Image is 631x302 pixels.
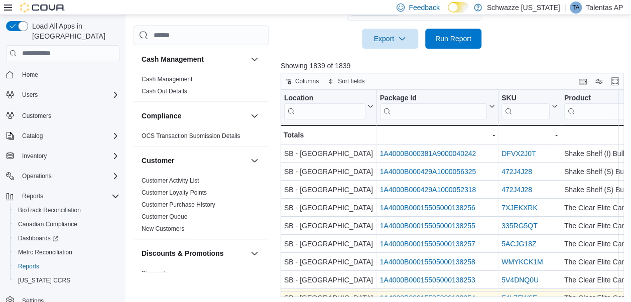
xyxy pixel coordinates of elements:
[14,246,76,258] a: Metrc Reconciliation
[18,130,119,142] span: Catalog
[501,294,537,302] a: F4L7FW6E
[18,276,70,284] span: [US_STATE] CCRS
[14,218,119,230] span: Canadian Compliance
[14,204,85,216] a: BioTrack Reconciliation
[324,75,368,87] button: Sort fields
[18,69,42,81] a: Home
[134,73,269,101] div: Cash Management
[501,129,558,141] div: -
[22,132,43,140] span: Catalog
[501,258,543,266] a: WMYKCK1M
[2,189,123,203] button: Reports
[142,111,246,121] button: Compliance
[142,177,199,185] span: Customer Activity List
[18,110,55,122] a: Customers
[380,186,476,194] a: 1A4000B000429A1000052318
[18,190,119,202] span: Reports
[142,189,207,196] a: Customer Loyalty Points
[284,184,373,196] div: SB - [GEOGRAPHIC_DATA]
[593,75,605,87] button: Display options
[142,248,223,258] h3: Discounts & Promotions
[14,204,119,216] span: BioTrack Reconciliation
[18,234,58,242] span: Dashboards
[284,256,373,268] div: SB - [GEOGRAPHIC_DATA]
[22,172,52,180] span: Operations
[380,294,475,302] a: 1A4000B00015505000138254
[142,201,215,209] span: Customer Purchase History
[284,147,373,160] div: SB - [GEOGRAPHIC_DATA]
[142,270,168,277] a: Discounts
[18,220,77,228] span: Canadian Compliance
[14,274,119,286] span: Washington CCRS
[142,213,187,221] span: Customer Queue
[501,94,550,103] div: SKU
[501,240,536,248] a: 5ACJG18Z
[142,177,199,184] a: Customer Activity List
[142,132,240,140] span: OCS Transaction Submission Details
[18,130,47,142] button: Catalog
[14,232,62,244] a: Dashboards
[362,29,418,49] button: Export
[142,88,187,95] a: Cash Out Details
[142,225,184,232] a: New Customers
[2,149,123,163] button: Inventory
[2,169,123,183] button: Operations
[409,3,439,13] span: Feedback
[14,260,119,272] span: Reports
[18,89,119,101] span: Users
[2,129,123,143] button: Catalog
[425,29,481,49] button: Run Report
[284,129,373,141] div: Totals
[18,109,119,121] span: Customers
[501,204,538,212] a: 7XJEKXRK
[18,170,56,182] button: Operations
[572,2,579,14] span: TA
[435,34,471,44] span: Run Report
[501,276,539,284] a: 5V4DNQ0U
[142,54,246,64] button: Cash Management
[142,87,187,95] span: Cash Out Details
[248,247,261,259] button: Discounts & Promotions
[18,68,119,81] span: Home
[142,111,181,121] h3: Compliance
[10,203,123,217] button: BioTrack Reconciliation
[142,156,174,166] h3: Customer
[284,94,365,103] div: Location
[14,218,81,230] a: Canadian Compliance
[142,248,246,258] button: Discounts & Promotions
[18,150,119,162] span: Inventory
[380,240,475,248] a: 1A4000B00015505000138257
[2,108,123,122] button: Customers
[248,110,261,122] button: Compliance
[501,168,532,176] a: 472J4J28
[14,274,74,286] a: [US_STATE] CCRS
[28,21,119,41] span: Load All Apps in [GEOGRAPHIC_DATA]
[380,222,475,230] a: 1A4000B00015505000138255
[380,276,475,284] a: 1A4000B00015505000138253
[586,2,623,14] p: Talentas AP
[18,150,51,162] button: Inventory
[142,132,240,139] a: OCS Transaction Submission Details
[501,222,538,230] a: 335RG5QT
[281,61,627,71] p: Showing 1839 of 1839
[142,213,187,220] a: Customer Queue
[380,94,486,103] div: Package Id
[10,231,123,245] a: Dashboards
[18,89,42,101] button: Users
[380,258,475,266] a: 1A4000B00015505000138258
[448,2,469,13] input: Dark Mode
[284,220,373,232] div: SB - [GEOGRAPHIC_DATA]
[295,77,319,85] span: Columns
[609,75,621,87] button: Enter fullscreen
[142,76,192,83] a: Cash Management
[501,186,532,194] a: 472J4J28
[10,273,123,287] button: [US_STATE] CCRS
[564,2,566,14] p: |
[10,245,123,259] button: Metrc Reconciliation
[284,94,365,119] div: Location
[134,175,269,239] div: Customer
[14,232,119,244] span: Dashboards
[284,274,373,286] div: SB - [GEOGRAPHIC_DATA]
[22,112,51,120] span: Customers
